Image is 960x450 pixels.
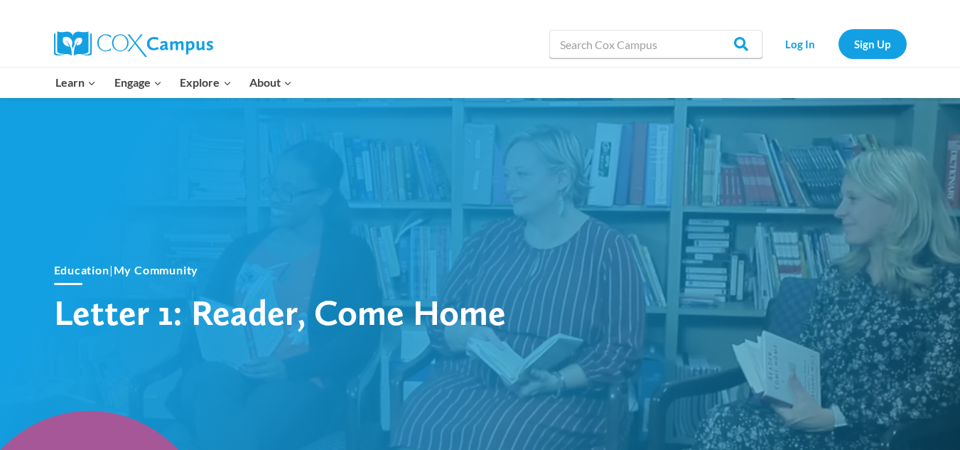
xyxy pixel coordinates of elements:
[114,73,162,92] span: Engage
[54,31,213,57] img: Cox Campus
[249,73,292,92] span: About
[54,263,199,277] span: |
[55,73,96,92] span: Learn
[114,263,199,277] a: My Community
[54,291,551,333] h1: Letter 1: Reader, Come Home
[180,73,231,92] span: Explore
[47,68,301,97] nav: Primary Navigation
[770,29,831,58] a: Log In
[838,29,907,58] a: Sign Up
[770,29,907,58] nav: Secondary Navigation
[54,263,109,277] a: Education
[549,30,762,58] input: Search Cox Campus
